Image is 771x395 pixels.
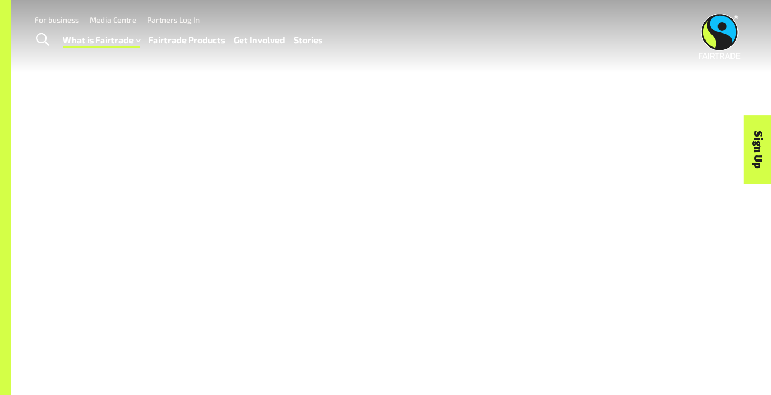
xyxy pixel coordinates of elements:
[90,15,136,24] a: Media Centre
[699,14,741,59] img: Fairtrade Australia New Zealand logo
[234,32,285,48] a: Get Involved
[147,15,200,24] a: Partners Log In
[63,32,140,48] a: What is Fairtrade
[35,15,79,24] a: For business
[294,32,322,48] a: Stories
[148,32,225,48] a: Fairtrade Products
[29,26,56,53] a: Toggle Search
